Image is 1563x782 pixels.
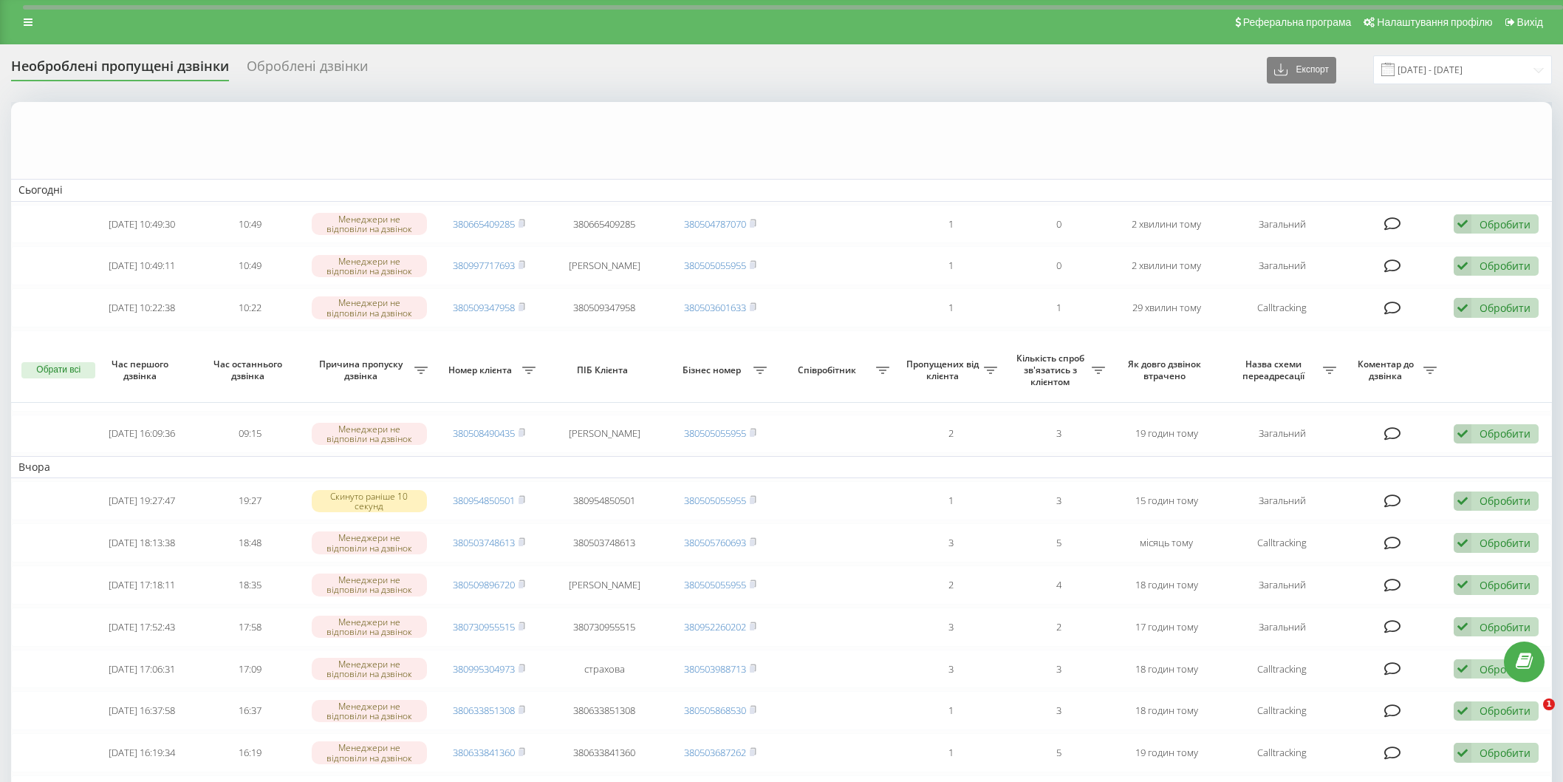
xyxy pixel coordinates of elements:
td: [PERSON_NAME] [543,330,666,370]
td: 380730955515 [543,608,666,647]
td: [DATE] 10:22:38 [88,288,196,327]
span: 1 [1543,698,1555,710]
a: 380509347958 [453,301,515,314]
td: 17:09 [196,650,304,689]
button: Експорт [1267,57,1336,84]
td: Calltracking [1220,691,1344,730]
div: Обробити [1480,578,1530,592]
span: Номер клієнта [442,364,522,376]
div: Обробити [1480,301,1530,315]
a: 380633851308 [453,704,515,717]
div: Оброблені дзвінки [247,58,368,81]
a: 380952260202 [684,620,746,633]
td: 1 [897,691,1005,730]
td: Загальний [1220,481,1344,520]
div: Необроблені пропущені дзвінки [11,58,229,81]
td: Загальний [1220,608,1344,647]
a: 380997717693 [453,259,515,272]
div: Менеджери не відповіли на дзвінок [312,741,428,764]
td: 09:15 [196,415,304,454]
td: 380633841360 [543,733,666,772]
div: Обробити [1480,746,1530,760]
td: 1 [1005,330,1112,370]
span: Час першого дзвінка [100,358,184,381]
td: 1 [897,246,1005,285]
td: 380503748613 [543,523,666,562]
div: Менеджери не відповіли на дзвінок [312,531,428,554]
div: Обробити [1480,620,1530,634]
td: [DATE] 18:13:38 [88,523,196,562]
td: Calltracking [1220,650,1344,689]
div: Скинуто раніше 10 секунд [312,490,428,512]
td: Загальний [1220,205,1344,244]
td: [DATE] 16:09:36 [88,415,196,454]
td: 1 [897,481,1005,520]
td: [DATE] 19:27:47 [88,481,196,520]
td: Calltracking [1220,733,1344,772]
span: Як довго дзвінок втрачено [1125,358,1208,381]
button: Обрати всі [21,362,95,378]
td: 3 [897,523,1005,562]
td: 3 [1005,481,1112,520]
td: 4 [1005,565,1112,605]
span: ПІБ Клієнта [555,364,653,376]
a: 380995304973 [453,662,515,676]
span: Пропущених від клієнта [904,358,984,381]
a: 380505055955 [684,578,746,591]
td: 380633851308 [543,691,666,730]
span: Час останнього дзвінка [208,358,292,381]
span: Причина пропуску дзвінка [311,358,414,381]
div: Менеджери не відповіли на дзвінок [312,423,428,445]
div: Обробити [1480,704,1530,718]
td: [PERSON_NAME] [543,565,666,605]
div: Обробити [1480,662,1530,676]
a: 380505760693 [684,536,746,549]
td: 3 [897,608,1005,647]
div: Менеджери не відповіли на дзвінок [312,296,428,319]
div: Менеджери не відповіли на дзвінок [312,574,428,596]
td: 2 [897,330,1005,370]
a: 380665409285 [453,217,515,231]
div: Менеджери не відповіли на дзвінок [312,255,428,277]
td: [DATE] 16:19:34 [88,733,196,772]
td: 5 [1005,733,1112,772]
a: 380509896720 [453,578,515,591]
td: страхова [543,650,666,689]
td: 3 [1005,691,1112,730]
td: 10:49 [196,205,304,244]
div: Обробити [1480,259,1530,273]
td: [DATE] 17:52:43 [88,608,196,647]
td: 17 годин тому [1112,608,1220,647]
a: 380505055955 [684,259,746,272]
div: Обробити [1480,494,1530,508]
div: Менеджери не відповіли на дзвінок [312,658,428,680]
td: [DATE] 10:49:30 [88,205,196,244]
a: 380503748613 [453,536,515,549]
td: 10:49 [196,246,304,285]
td: 19 годин тому [1112,415,1220,454]
span: Кількість спроб зв'язатись з клієнтом [1012,353,1092,387]
a: 380504787070 [684,217,746,231]
td: 16:19 [196,733,304,772]
td: 29 хвилин тому [1112,288,1220,327]
td: [DATE] 10:05:36 [88,330,196,370]
td: Сьогодні [11,179,1552,201]
td: 5 [1005,523,1112,562]
div: Обробити [1480,217,1530,231]
a: 380508490435 [453,426,515,440]
td: 1 [897,288,1005,327]
td: Загальний [1220,330,1344,370]
span: Реферальна програма [1243,16,1352,28]
div: Обробити [1480,426,1530,441]
a: 380633841360 [453,746,515,759]
td: місяць тому [1112,523,1220,562]
span: Назва схеми переадресації [1228,358,1323,381]
td: [DATE] 16:37:58 [88,691,196,730]
td: 380954850501 [543,481,666,520]
td: 10:22 [196,288,304,327]
td: 380665409285 [543,205,666,244]
td: Загальний [1220,415,1344,454]
td: 19 годин тому [1112,733,1220,772]
td: 3 [1005,415,1112,454]
a: 380503687262 [684,746,746,759]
